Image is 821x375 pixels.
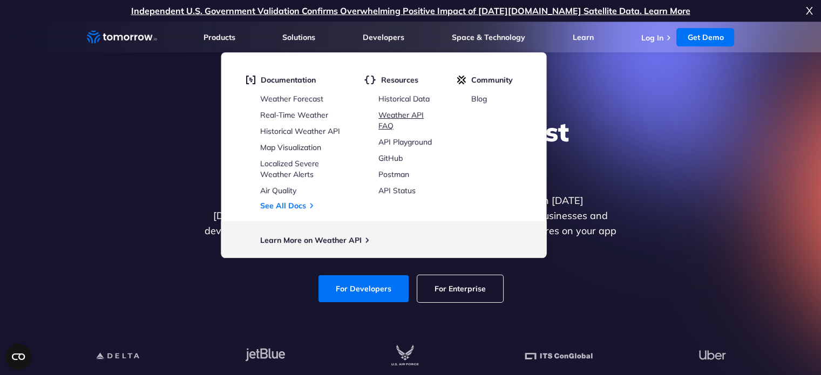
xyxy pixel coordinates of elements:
a: Independent U.S. Government Validation Confirms Overwhelming Positive Impact of [DATE][DOMAIN_NAM... [131,5,690,16]
a: Historical Weather API [260,126,340,136]
span: Resources [381,75,418,85]
a: Solutions [282,32,315,42]
a: Learn [573,32,594,42]
img: doc.svg [246,75,255,85]
a: Blog [471,94,487,104]
a: For Developers [318,275,409,302]
a: Air Quality [260,186,296,195]
span: Documentation [261,75,316,85]
a: Space & Technology [452,32,525,42]
a: Historical Data [378,94,430,104]
img: brackets.svg [364,75,376,85]
p: Get reliable and precise weather data through our free API. Count on [DATE][DOMAIN_NAME] for quic... [202,193,619,254]
a: Map Visualization [260,142,321,152]
button: Open CMP widget [5,344,31,370]
a: See All Docs [260,201,306,210]
a: Learn More on Weather API [260,235,362,245]
a: GitHub [378,153,403,163]
span: Community [471,75,513,85]
h1: Explore the World’s Best Weather API [202,115,619,180]
img: tio-c.svg [457,75,466,85]
a: Weather API FAQ [378,110,424,131]
a: Get Demo [676,28,734,46]
a: Localized Severe Weather Alerts [260,159,319,179]
a: API Status [378,186,416,195]
a: Log In [641,33,663,43]
a: Weather Forecast [260,94,323,104]
a: API Playground [378,137,432,147]
a: Postman [378,169,409,179]
a: Real-Time Weather [260,110,328,120]
a: Products [203,32,235,42]
a: Home link [87,29,157,45]
a: For Enterprise [417,275,503,302]
a: Developers [363,32,404,42]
